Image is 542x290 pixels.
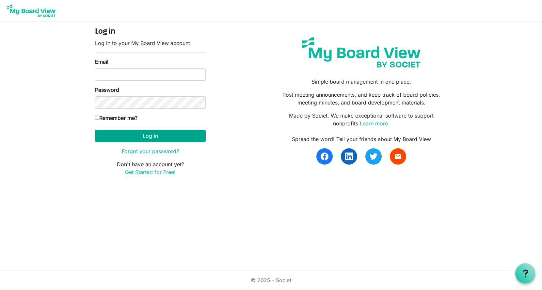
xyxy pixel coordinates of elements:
[276,112,447,127] p: Made by Societ. We make exceptional software to support nonprofits.
[95,27,206,37] h4: Log in
[345,153,353,160] img: linkedin.svg
[370,153,377,160] img: twitter.svg
[276,91,447,106] p: Post meeting announcements, and keep track of board policies, meeting minutes, and board developm...
[360,120,390,127] a: Learn more.
[95,58,108,66] label: Email
[390,148,406,165] a: email
[297,32,425,72] img: my-board-view-societ.svg
[95,86,119,94] label: Password
[251,277,291,283] a: © 2025 - Societ
[95,114,137,122] label: Remember me?
[5,3,57,19] img: My Board View Logo
[321,153,328,160] img: facebook.svg
[276,135,447,143] div: Spread the word! Tell your friends about My Board View
[276,78,447,86] p: Simple board management in one place.
[394,153,402,160] span: email
[95,130,206,142] button: Log in
[95,39,206,47] p: Log in to your My Board View account
[125,169,176,175] a: Get Started for Free!
[95,160,206,176] p: Don't have an account yet?
[95,116,99,120] input: Remember me?
[122,148,179,154] a: Forgot your password?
